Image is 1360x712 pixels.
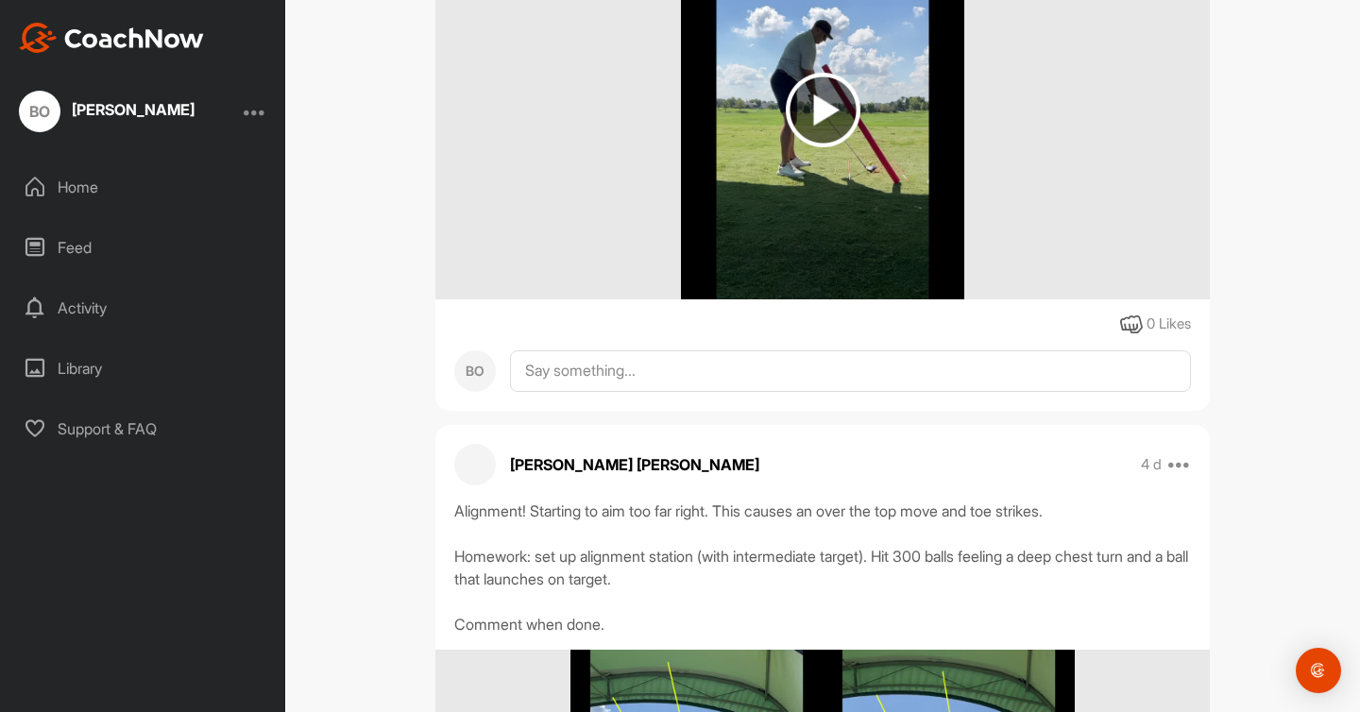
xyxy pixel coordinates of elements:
[10,163,277,211] div: Home
[510,453,759,476] p: [PERSON_NAME] [PERSON_NAME]
[10,345,277,392] div: Library
[454,500,1191,636] div: Alignment! Starting to aim too far right. This causes an over the top move and toe strikes. Homew...
[1147,314,1191,335] div: 0 Likes
[786,73,860,147] img: play
[72,102,195,117] div: [PERSON_NAME]
[454,350,496,392] div: BO
[10,224,277,271] div: Feed
[10,284,277,331] div: Activity
[1296,648,1341,693] div: Open Intercom Messenger
[19,91,60,132] div: BO
[1141,455,1162,474] p: 4 d
[19,23,204,53] img: CoachNow
[10,405,277,452] div: Support & FAQ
